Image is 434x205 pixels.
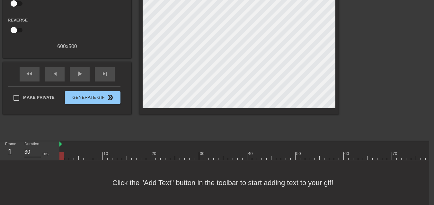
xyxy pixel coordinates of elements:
[65,91,120,104] button: Generate Gif
[0,141,20,160] div: Frame
[67,94,118,101] span: Generate Gif
[3,43,131,50] div: 600 x 500
[51,70,58,78] span: skip_previous
[296,150,302,157] div: 50
[393,150,398,157] div: 70
[5,146,15,158] div: 1
[152,150,157,157] div: 20
[76,70,84,78] span: play_arrow
[42,150,49,157] div: ms
[101,70,109,78] span: skip_next
[200,150,206,157] div: 30
[23,94,55,101] span: Make Private
[26,70,33,78] span: fast_rewind
[24,142,39,146] label: Duration
[248,150,254,157] div: 40
[107,94,114,101] span: double_arrow
[103,150,109,157] div: 10
[344,150,350,157] div: 60
[8,17,28,23] label: Reverse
